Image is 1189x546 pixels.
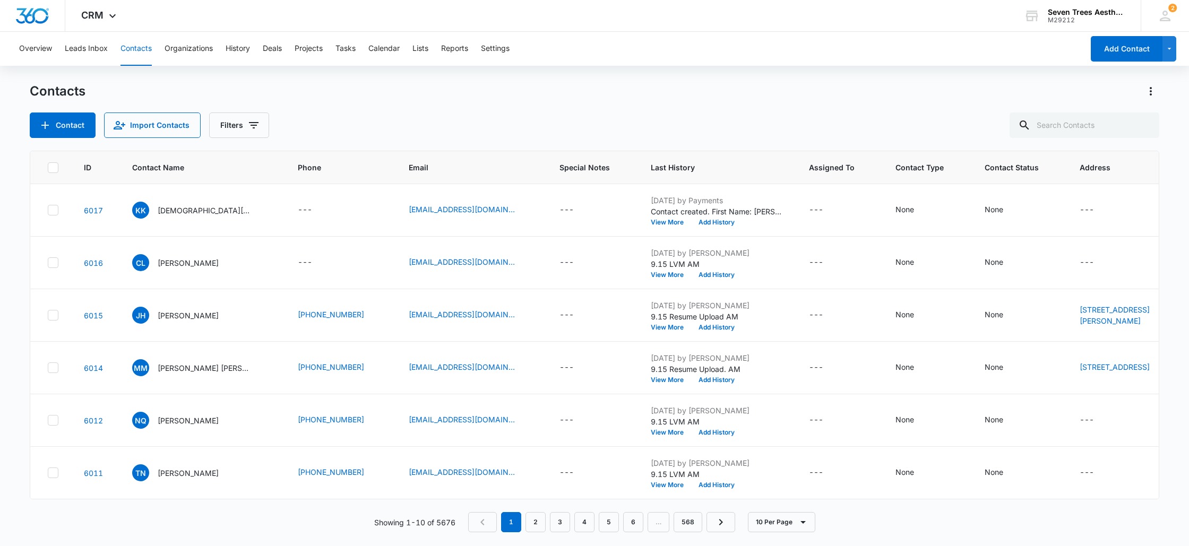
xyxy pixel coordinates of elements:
[295,32,323,66] button: Projects
[559,256,574,269] div: ---
[809,466,823,479] div: ---
[84,469,103,478] a: Navigate to contact details page for Tessa Nally
[809,256,823,269] div: ---
[809,162,855,173] span: Assigned To
[1080,466,1113,479] div: Address - - Select to Edit Field
[1080,256,1094,269] div: ---
[651,300,783,311] p: [DATE] by [PERSON_NAME]
[158,467,219,479] p: [PERSON_NAME]
[559,466,593,479] div: Special Notes - - Select to Edit Field
[895,162,944,173] span: Contact Type
[1080,256,1113,269] div: Address - - Select to Edit Field
[550,512,570,532] a: Page 3
[158,257,219,268] p: [PERSON_NAME]
[120,32,152,66] button: Contacts
[651,258,783,270] p: 9.15 LVM AM
[985,466,1022,479] div: Contact Status - None - Select to Edit Field
[895,309,914,320] div: None
[651,377,691,383] button: View More
[441,32,468,66] button: Reports
[409,204,534,216] div: Email - kkennedy333@gmail.com - Select to Edit Field
[809,361,823,374] div: ---
[651,405,783,416] p: [DATE] by [PERSON_NAME]
[165,32,213,66] button: Organizations
[1080,414,1113,427] div: Address - - Select to Edit Field
[559,466,574,479] div: ---
[158,415,219,426] p: [PERSON_NAME]
[985,204,1003,215] div: None
[1080,362,1150,371] a: [STREET_ADDRESS]
[158,362,253,374] p: [PERSON_NAME] [PERSON_NAME]
[651,247,783,258] p: [DATE] by [PERSON_NAME]
[651,162,768,173] span: Last History
[691,429,742,436] button: Add History
[409,309,534,322] div: Email - jmhami493@gmail.com - Select to Edit Field
[298,204,331,216] div: Phone - - Select to Edit Field
[298,414,383,427] div: Phone - (970) 301-9696 - Select to Edit Field
[368,32,400,66] button: Calendar
[84,363,103,372] a: Navigate to contact details page for McKenna Muldoon
[409,256,515,267] a: [EMAIL_ADDRESS][DOMAIN_NAME]
[409,256,534,269] div: Email - rachelyogaandfitness@gmail.com - Select to Edit Field
[706,512,735,532] a: Next Page
[809,414,823,427] div: ---
[651,416,783,427] p: 9.15 LVM AM
[298,204,312,216] div: ---
[691,377,742,383] button: Add History
[651,311,783,322] p: 9.15 Resume Upload AM
[651,457,783,469] p: [DATE] by [PERSON_NAME]
[298,309,383,322] div: Phone - (303) 931-6345 - Select to Edit Field
[501,512,521,532] em: 1
[691,324,742,331] button: Add History
[985,256,1022,269] div: Contact Status - None - Select to Edit Field
[985,256,1003,267] div: None
[1080,162,1153,173] span: Address
[895,204,933,216] div: Contact Type - None - Select to Edit Field
[985,361,1022,374] div: Contact Status - None - Select to Edit Field
[132,162,257,173] span: Contact Name
[559,162,610,173] span: Special Notes
[651,429,691,436] button: View More
[1168,4,1177,12] div: notifications count
[525,512,546,532] a: Page 2
[1010,112,1159,138] input: Search Contacts
[104,112,201,138] button: Import Contacts
[409,309,515,320] a: [EMAIL_ADDRESS][DOMAIN_NAME]
[985,466,1003,478] div: None
[895,361,914,372] div: None
[895,204,914,215] div: None
[209,112,269,138] button: Filters
[559,204,593,216] div: Special Notes - - Select to Edit Field
[298,361,383,374] div: Phone - (720) 829-8542 - Select to Edit Field
[1048,16,1125,24] div: account id
[1168,4,1177,12] span: 2
[30,112,96,138] button: Add Contact
[158,310,219,321] p: [PERSON_NAME]
[809,466,842,479] div: Assigned To - - Select to Edit Field
[30,83,85,99] h1: Contacts
[132,202,272,219] div: Contact Name - Kristen Kennedy - Select to Edit Field
[409,361,534,374] div: Email - mckennamuldoon09@gmail.com - Select to Edit Field
[895,309,933,322] div: Contact Type - None - Select to Edit Field
[651,195,783,206] p: [DATE] by Payments
[132,464,149,481] span: TN
[132,254,238,271] div: Contact Name - Chandra Little - Select to Edit Field
[81,10,104,21] span: CRM
[559,256,593,269] div: Special Notes - - Select to Edit Field
[1048,8,1125,16] div: account name
[985,414,1022,427] div: Contact Status - None - Select to Edit Field
[409,414,534,427] div: Email - nquezada1990@gmail.com - Select to Edit Field
[748,512,815,532] button: 10 Per Page
[651,469,783,480] p: 9.15 LVM AM
[651,363,783,375] p: 9.15 Resume Upload. AM
[481,32,510,66] button: Settings
[409,466,534,479] div: Email - tessanally.24@gmail.com - Select to Edit Field
[985,361,1003,372] div: None
[651,206,783,217] p: Contact created. First Name: [PERSON_NAME] Last Name: [PERSON_NAME] Email: [EMAIL_ADDRESS][DOMAIN...
[335,32,356,66] button: Tasks
[559,414,593,427] div: Special Notes - - Select to Edit Field
[651,352,783,363] p: [DATE] by [PERSON_NAME]
[409,414,515,425] a: [EMAIL_ADDRESS][DOMAIN_NAME]
[559,309,574,322] div: ---
[298,466,383,479] div: Phone - (970) 342-8434 - Select to Edit Field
